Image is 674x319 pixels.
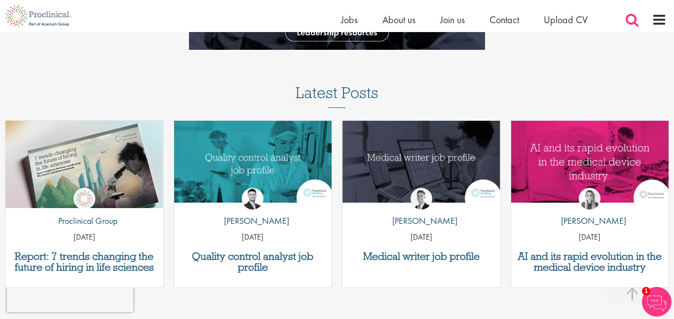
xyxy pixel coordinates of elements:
a: Upload CV [544,13,588,26]
img: quality control analyst job profile [174,121,332,203]
img: Joshua Godden [242,188,263,210]
img: Chatbot [642,287,672,317]
a: Report: 7 trends changing the future of hiring in life sciences [10,251,158,273]
span: 1 [642,287,650,295]
p: [PERSON_NAME] [385,214,457,227]
img: George Watson [411,188,432,210]
h3: Latest Posts [296,84,378,108]
a: Link to a post [174,121,332,208]
p: [DATE] [5,232,163,243]
a: Quality control analyst job profile [179,251,327,273]
p: [DATE] [511,232,669,243]
p: [PERSON_NAME] [554,214,626,227]
a: About us [382,13,415,26]
p: [PERSON_NAME] [217,214,289,227]
a: Jobs [341,13,358,26]
a: George Watson [PERSON_NAME] [385,188,457,232]
a: Joshua Godden [PERSON_NAME] [217,188,289,232]
a: Contact [489,13,519,26]
a: Link to a post [5,121,163,208]
a: Hannah Burke [PERSON_NAME] [554,188,626,232]
a: AI and its rapid evolution in the medical device industry [516,251,664,273]
a: Link to a post [342,121,500,208]
a: Link to a post [511,121,669,208]
img: Proclinical: Life sciences hiring trends report 2025 [5,121,163,210]
a: Join us [440,13,465,26]
a: Proclinical Group Proclinical Group [51,188,117,232]
img: Medical writer job profile [342,121,500,203]
p: Proclinical Group [51,214,117,227]
img: Hannah Burke [579,188,600,210]
img: AI and Its Impact on the Medical Device Industry | Proclinical [511,121,669,203]
a: Medical writer job profile [347,251,495,262]
img: Proclinical Group [74,188,95,210]
p: [DATE] [174,232,332,243]
p: [DATE] [342,232,500,243]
